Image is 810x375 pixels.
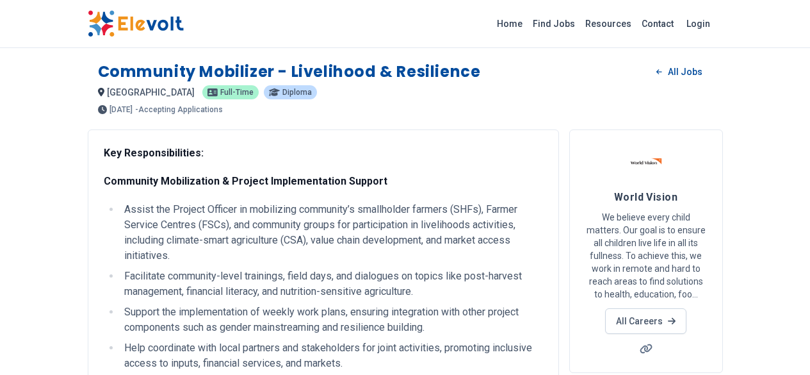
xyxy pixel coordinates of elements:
a: All Jobs [646,62,712,81]
img: Elevolt [88,10,184,37]
img: World Vision [630,146,662,178]
span: [DATE] [109,106,133,113]
span: [GEOGRAPHIC_DATA] [107,87,195,97]
a: Home [492,13,528,34]
a: All Careers [605,308,686,334]
span: Full-time [220,88,254,96]
li: Assist the Project Officer in mobilizing community’s smallholder farmers (SHFs), Farmer Service C... [120,202,543,263]
p: We believe every child matters. Our goal is to ensure all children live life in all its fullness.... [585,211,707,301]
h1: Community Mobilizer - Livelihood & Resilience [98,62,481,82]
li: Facilitate community-level trainings, field days, and dialogues on topics like post-harvest manag... [120,269,543,299]
strong: Community Mobilization & Project Implementation Support [104,175,387,187]
a: Contact [636,13,679,34]
p: - Accepting Applications [135,106,223,113]
span: World Vision [614,191,677,203]
span: Diploma [282,88,312,96]
a: Find Jobs [528,13,580,34]
a: Login [679,11,718,37]
strong: Key Responsibilities: [104,147,204,159]
li: Help coordinate with local partners and stakeholders for joint activities, promoting inclusive ac... [120,340,543,371]
li: Support the implementation of weekly work plans, ensuring integration with other project componen... [120,304,543,335]
a: Resources [580,13,636,34]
